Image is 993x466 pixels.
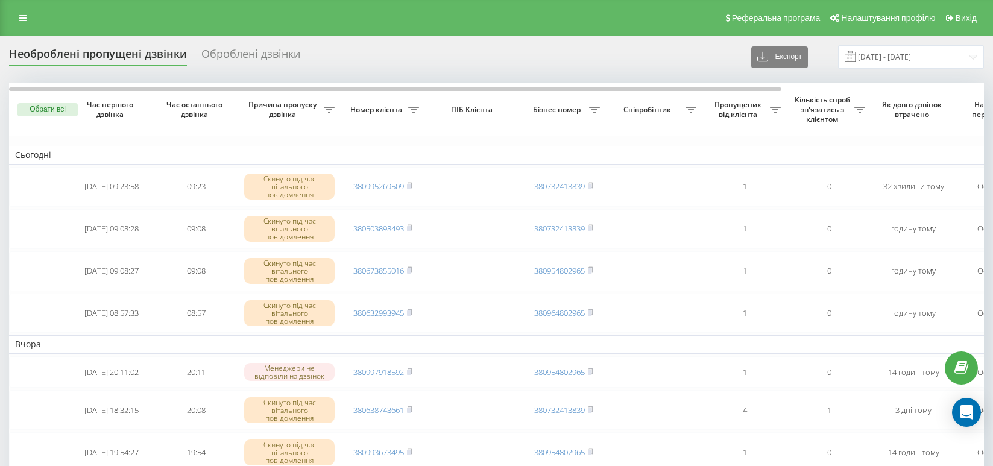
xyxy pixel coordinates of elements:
[534,367,585,377] a: 380954802965
[534,181,585,192] a: 380732413839
[702,251,787,291] td: 1
[69,294,154,333] td: [DATE] 08:57:33
[793,95,854,124] span: Кількість спроб зв'язатись з клієнтом
[154,356,238,388] td: 20:11
[751,46,808,68] button: Експорт
[154,251,238,291] td: 09:08
[787,209,871,249] td: 0
[702,294,787,333] td: 1
[353,265,404,276] a: 380673855016
[534,447,585,458] a: 380954802965
[534,307,585,318] a: 380964802965
[702,356,787,388] td: 1
[244,397,335,424] div: Скинуто під час вітального повідомлення
[244,100,324,119] span: Причина пропуску дзвінка
[787,167,871,207] td: 0
[9,48,187,66] div: Необроблені пропущені дзвінки
[787,356,871,388] td: 0
[154,390,238,430] td: 20:08
[881,100,946,119] span: Як довго дзвінок втрачено
[17,103,78,116] button: Обрати всі
[871,356,956,388] td: 14 годин тому
[871,209,956,249] td: годину тому
[353,181,404,192] a: 380995269509
[353,223,404,234] a: 380503898493
[244,439,335,466] div: Скинуто під час вітального повідомлення
[956,13,977,23] span: Вихід
[154,167,238,207] td: 09:23
[871,251,956,291] td: годину тому
[534,405,585,415] a: 380732413839
[787,251,871,291] td: 0
[347,105,408,115] span: Номер клієнта
[353,307,404,318] a: 380632993945
[952,398,981,427] div: Open Intercom Messenger
[702,209,787,249] td: 1
[708,100,770,119] span: Пропущених від клієнта
[244,363,335,381] div: Менеджери не відповіли на дзвінок
[154,294,238,333] td: 08:57
[702,167,787,207] td: 1
[612,105,686,115] span: Співробітник
[702,390,787,430] td: 4
[534,223,585,234] a: 380732413839
[69,390,154,430] td: [DATE] 18:32:15
[79,100,144,119] span: Час першого дзвінка
[732,13,821,23] span: Реферальна програма
[534,265,585,276] a: 380954802965
[841,13,935,23] span: Налаштування профілю
[154,209,238,249] td: 09:08
[69,167,154,207] td: [DATE] 09:23:58
[244,216,335,242] div: Скинуто під час вітального повідомлення
[353,405,404,415] a: 380638743661
[787,390,871,430] td: 1
[871,167,956,207] td: 32 хвилини тому
[244,300,335,327] div: Скинуто під час вітального повідомлення
[69,251,154,291] td: [DATE] 09:08:27
[69,209,154,249] td: [DATE] 09:08:28
[353,367,404,377] a: 380997918592
[871,294,956,333] td: годину тому
[435,105,511,115] span: ПІБ Клієнта
[244,174,335,200] div: Скинуто під час вітального повідомлення
[201,48,300,66] div: Оброблені дзвінки
[787,294,871,333] td: 0
[163,100,229,119] span: Час останнього дзвінка
[69,356,154,388] td: [DATE] 20:11:02
[353,447,404,458] a: 380993673495
[871,390,956,430] td: 3 дні тому
[528,105,589,115] span: Бізнес номер
[244,258,335,285] div: Скинуто під час вітального повідомлення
